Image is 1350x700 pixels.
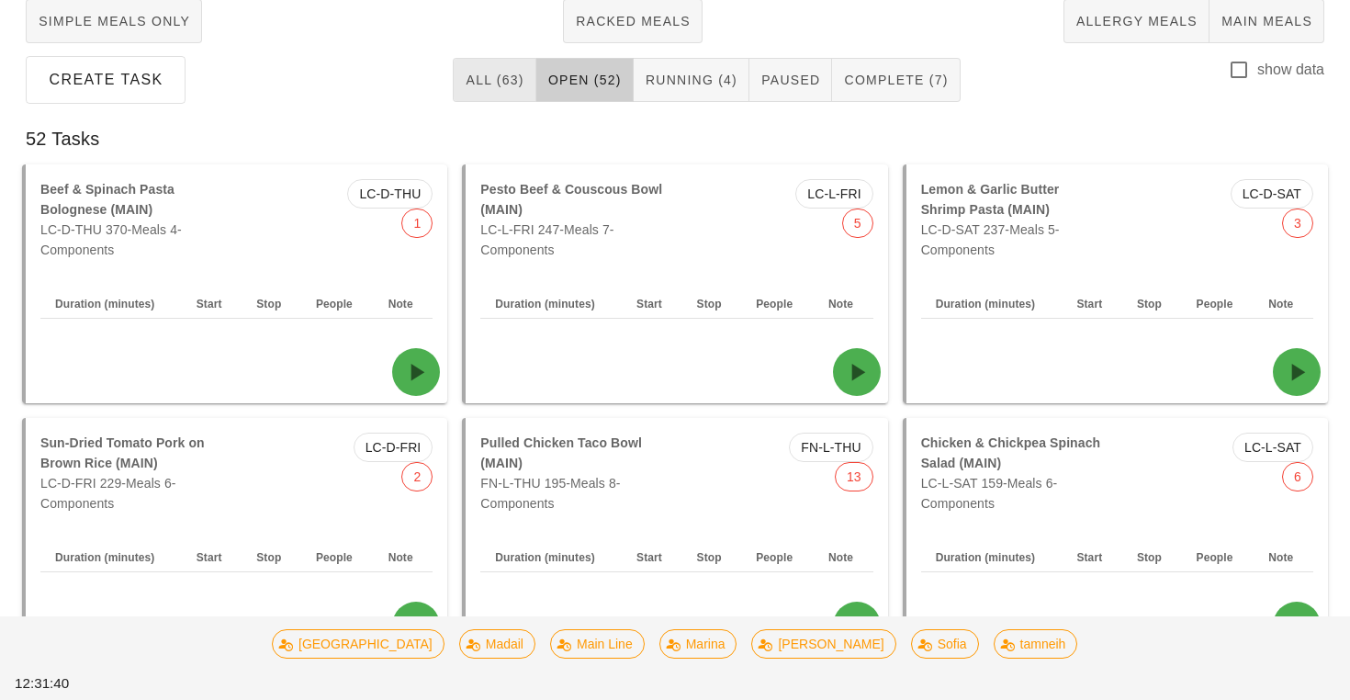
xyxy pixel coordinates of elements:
[29,168,237,271] div: LC-D-THU 370-Meals 4-Components
[921,182,1060,217] b: Lemon & Garlic Butter Shrimp Pasta (MAIN)
[480,435,642,470] b: Pulled Chicken Taco Bowl (MAIN)
[814,543,873,572] th: Note
[182,289,242,319] th: Start
[741,543,814,572] th: People
[1182,289,1254,319] th: People
[40,182,174,217] b: Beef & Spinach Pasta Bolognese (MAIN)
[923,630,967,658] span: Sofia
[921,289,1063,319] th: Duration (minutes)
[471,630,523,658] span: Madail
[847,463,861,491] span: 13
[921,543,1063,572] th: Duration (minutes)
[749,58,832,102] button: Paused
[921,435,1101,470] b: Chicken & Chickpea Spinach Salad (MAIN)
[1122,289,1182,319] th: Stop
[832,58,960,102] button: Complete (7)
[366,434,422,461] span: LC-D-FRI
[807,180,861,208] span: LC-L-FRI
[11,109,1339,168] div: 52 Tasks
[910,422,1118,525] div: LC-L-SAT 159-Meals 6-Components
[11,670,122,698] div: 12:31:40
[536,58,634,102] button: Open (52)
[1257,61,1324,79] label: show data
[1062,543,1122,572] th: Start
[682,543,742,572] th: Stop
[284,630,433,658] span: [GEOGRAPHIC_DATA]
[40,543,182,572] th: Duration (minutes)
[622,543,682,572] th: Start
[1294,463,1301,491] span: 6
[1254,543,1313,572] th: Note
[40,289,182,319] th: Duration (minutes)
[301,543,374,572] th: People
[575,14,691,28] span: Racked Meals
[634,58,749,102] button: Running (4)
[1062,289,1122,319] th: Start
[48,72,163,88] span: Create Task
[1075,14,1198,28] span: Allergy Meals
[741,289,814,319] th: People
[1006,630,1066,658] span: tamneih
[413,463,421,491] span: 2
[480,182,662,217] b: Pesto Beef & Couscous Bowl (MAIN)
[843,73,948,87] span: Complete (7)
[854,209,861,237] span: 5
[413,209,421,237] span: 1
[1243,180,1301,208] span: LC-D-SAT
[38,14,190,28] span: Simple Meals Only
[801,434,861,461] span: FN-L-THU
[760,73,820,87] span: Paused
[1294,209,1301,237] span: 3
[671,630,726,658] span: Marina
[622,289,682,319] th: Start
[469,168,677,271] div: LC-L-FRI 247-Meals 7-Components
[242,543,301,572] th: Stop
[1254,289,1313,319] th: Note
[480,543,622,572] th: Duration (minutes)
[359,180,421,208] span: LC-D-THU
[465,73,523,87] span: All (63)
[469,422,677,525] div: FN-L-THU 195-Meals 8-Components
[814,289,873,319] th: Note
[1122,543,1182,572] th: Stop
[26,56,186,104] button: Create Task
[562,630,633,658] span: Main Line
[764,630,884,658] span: [PERSON_NAME]
[645,73,737,87] span: Running (4)
[301,289,374,319] th: People
[453,58,535,102] button: All (63)
[547,73,622,87] span: Open (52)
[1244,434,1301,461] span: LC-L-SAT
[1182,543,1254,572] th: People
[682,289,742,319] th: Stop
[910,168,1118,271] div: LC-D-SAT 237-Meals 5-Components
[374,289,433,319] th: Note
[1221,14,1312,28] span: Main Meals
[374,543,433,572] th: Note
[182,543,242,572] th: Start
[480,289,622,319] th: Duration (minutes)
[242,289,301,319] th: Stop
[40,435,205,470] b: Sun-Dried Tomato Pork on Brown Rice (MAIN)
[29,422,237,525] div: LC-D-FRI 229-Meals 6-Components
